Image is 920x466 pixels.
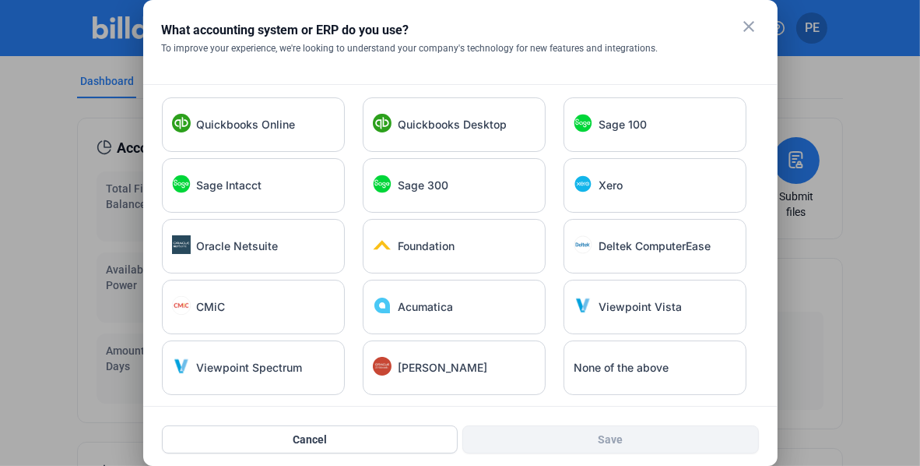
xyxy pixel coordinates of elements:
[740,17,759,36] mat-icon: close
[197,117,296,132] span: Quickbooks Online
[162,425,458,454] button: Cancel
[162,19,720,39] div: What accounting system or ERP do you use?
[599,238,711,254] span: Deltek ComputerEase
[197,178,262,193] span: Sage Intacct
[398,360,487,376] span: [PERSON_NAME]
[462,425,759,454] button: Save
[197,299,226,315] span: CMiC
[599,117,647,132] span: Sage 100
[599,299,682,315] span: Viewpoint Vista
[398,238,455,254] span: Foundation
[197,238,279,254] span: Oracle Netsuite
[574,360,669,376] span: None of the above
[398,117,507,132] span: Quickbooks Desktop
[599,178,623,193] span: Xero
[162,42,759,55] div: To improve your experience, we're looking to understand your company's technology for new feature...
[398,178,448,193] span: Sage 300
[398,299,453,315] span: Acumatica
[197,360,303,376] span: Viewpoint Spectrum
